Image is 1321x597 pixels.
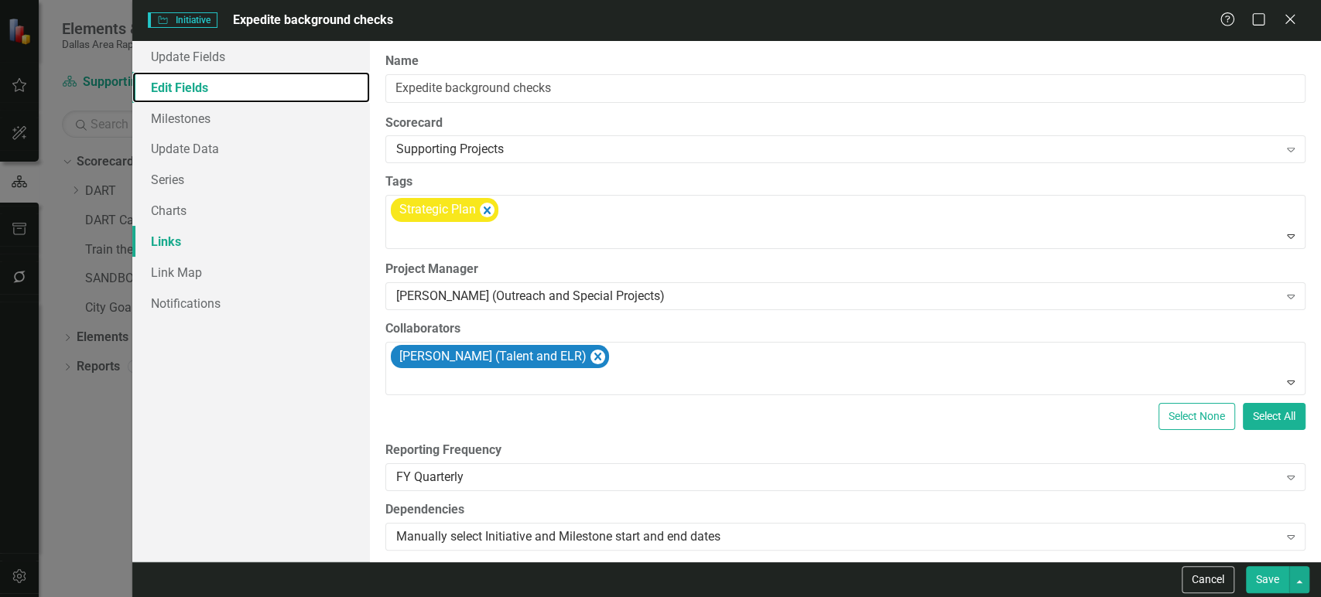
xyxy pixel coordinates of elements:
[385,561,834,578] div: Start Date
[480,203,495,217] div: Remove [object Object]
[132,164,370,195] a: Series
[396,287,1278,305] div: [PERSON_NAME] (Outreach and Special Projects)
[399,202,476,217] span: Strategic Plan
[385,114,1306,132] label: Scorecard
[590,350,605,364] div: Remove Thomas Warren (Talent and ELR)
[1182,566,1234,593] button: Cancel
[132,103,370,134] a: Milestones
[385,442,1306,459] label: Reporting Frequency
[132,72,370,103] a: Edit Fields
[132,41,370,72] a: Update Fields
[385,261,1306,278] label: Project Manager
[385,320,1306,338] label: Collaborators
[132,257,370,288] a: Link Map
[396,469,1278,486] div: FY Quarterly
[396,141,1278,159] div: Supporting Projects
[132,288,370,319] a: Notifications
[1243,403,1306,430] button: Select All
[1158,403,1235,430] button: Select None
[132,226,370,257] a: Links
[385,74,1306,103] input: Initiative Name
[132,133,370,164] a: Update Data
[385,53,1306,70] label: Name
[396,528,1278,546] div: Manually select Initiative and Milestone start and end dates
[132,195,370,226] a: Charts
[148,12,217,28] span: Initiative
[233,12,393,27] span: Expedite background checks
[857,561,1306,578] div: End Date
[1246,566,1289,593] button: Save
[385,501,1306,519] label: Dependencies
[395,346,589,368] div: [PERSON_NAME] (Talent and ELR)
[385,173,1306,191] label: Tags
